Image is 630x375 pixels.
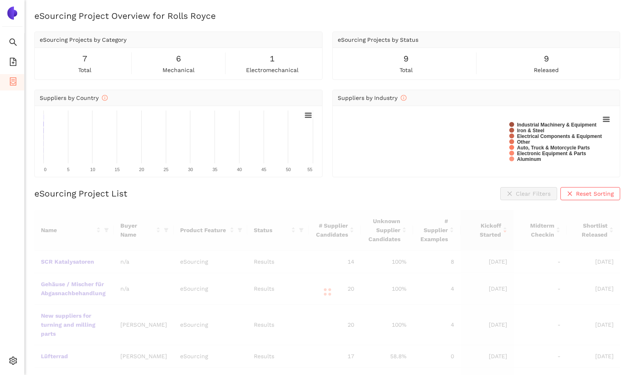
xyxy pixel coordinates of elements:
text: 55 [307,167,312,172]
span: 7 [82,52,87,65]
button: closeClear Filters [500,187,557,200]
span: eSourcing Projects by Status [338,36,418,43]
span: 9 [544,52,549,65]
span: info-circle [401,95,406,101]
text: 35 [212,167,217,172]
span: setting [9,354,17,370]
text: 30 [188,167,193,172]
span: 9 [404,52,409,65]
h2: eSourcing Project Overview for Rolls Royce [34,10,620,22]
text: Aluminum [517,156,541,162]
text: 50 [286,167,291,172]
span: 6 [176,52,181,65]
span: info-circle [102,95,108,101]
img: Logo [6,7,19,20]
button: closeReset Sorting [560,187,620,200]
text: Other [517,139,530,145]
span: released [534,66,559,75]
span: Suppliers by Country [40,95,108,101]
span: eSourcing Projects by Category [40,36,126,43]
text: Auto, Truck & Motorcycle Parts [517,145,590,151]
span: mechanical [163,66,194,75]
span: search [9,35,17,52]
text: Iron & Steel [517,128,544,133]
text: 20 [139,167,144,172]
text: 45 [261,167,266,172]
text: Electronic Equipment & Parts [517,151,586,156]
text: Electrical Components & Equipment [517,133,602,139]
span: close [567,191,573,197]
text: 15 [115,167,120,172]
text: 0 [44,167,46,172]
span: electromechanical [246,66,298,75]
span: total [78,66,91,75]
span: 1 [270,52,275,65]
span: total [400,66,413,75]
text: 25 [164,167,169,172]
text: 10 [90,167,95,172]
span: file-add [9,55,17,71]
h2: eSourcing Project List [34,187,127,199]
span: Reset Sorting [576,189,614,198]
span: container [9,75,17,91]
text: 5 [67,167,70,172]
text: 40 [237,167,242,172]
span: Suppliers by Industry [338,95,406,101]
text: Industrial Machinery & Equipment [517,122,596,128]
